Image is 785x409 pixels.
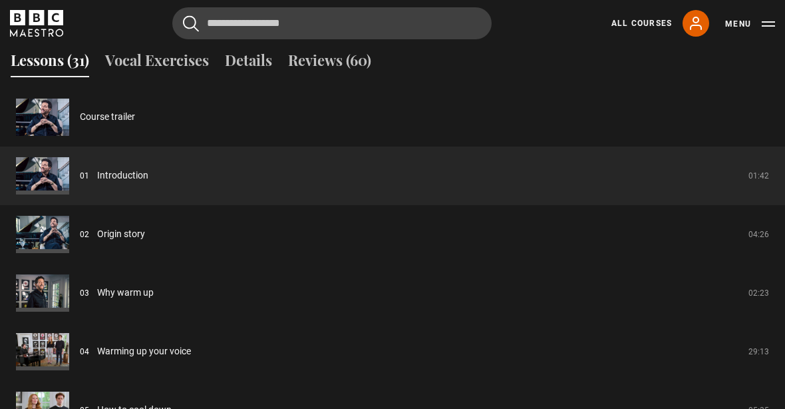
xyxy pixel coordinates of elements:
[97,344,191,358] a: Warming up your voice
[97,286,154,300] a: Why warm up
[225,49,272,77] button: Details
[11,49,89,77] button: Lessons (31)
[288,49,371,77] button: Reviews (60)
[172,7,492,39] input: Search
[611,17,672,29] a: All Courses
[97,227,145,241] a: Origin story
[97,169,148,183] a: Introduction
[183,15,199,32] button: Submit the search query
[105,49,209,77] button: Vocal Exercises
[725,17,775,31] button: Toggle navigation
[80,110,135,124] a: Course trailer
[10,10,63,37] svg: BBC Maestro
